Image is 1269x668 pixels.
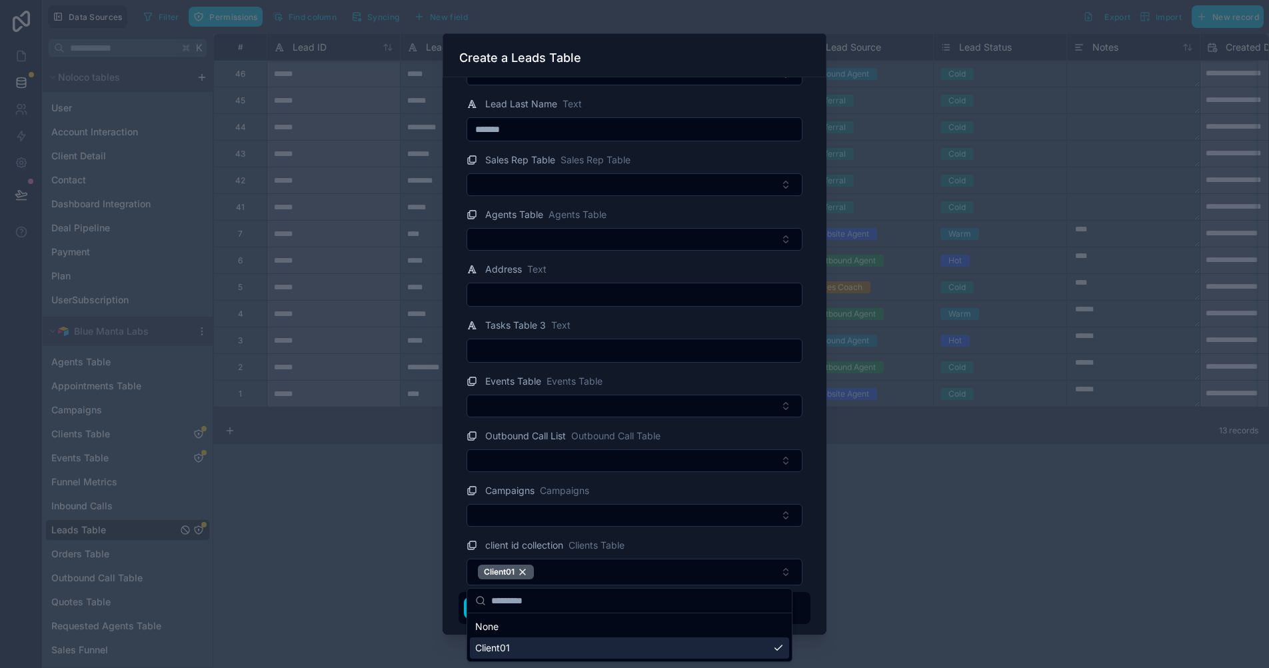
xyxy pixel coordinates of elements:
[467,504,802,527] button: Select Button
[485,429,566,443] span: Outbound Call List
[485,263,522,276] span: Address
[485,97,557,111] span: Lead Last Name
[571,429,660,443] span: Outbound Call Table
[467,395,802,417] button: Select Button
[563,97,582,111] span: Text
[475,641,510,655] span: Client01
[561,153,631,167] span: Sales Rep Table
[485,539,563,552] span: client id collection
[485,208,543,221] span: Agents Table
[540,484,589,497] span: Campaigns
[464,597,504,619] button: Save
[484,567,515,577] span: Client01
[459,50,581,66] h3: Create a Leads Table
[467,228,802,251] button: Select Button
[485,484,535,497] span: Campaigns
[549,208,607,221] span: Agents Table
[470,616,789,637] div: None
[478,565,534,579] button: Unselect 3
[485,375,541,388] span: Events Table
[547,375,603,388] span: Events Table
[467,449,802,472] button: Select Button
[551,319,571,332] span: Text
[467,559,802,585] button: Select Button
[485,153,555,167] span: Sales Rep Table
[467,173,802,196] button: Select Button
[569,539,625,552] span: Clients Table
[485,319,546,332] span: Tasks Table 3
[467,613,792,661] div: Suggestions
[527,263,547,276] span: Text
